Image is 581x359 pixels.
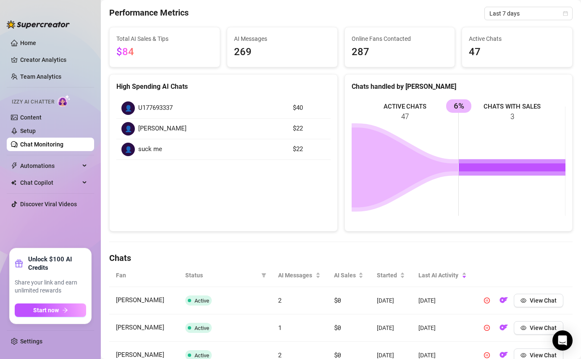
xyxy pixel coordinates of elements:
a: Home [20,40,36,46]
span: $84 [116,46,134,58]
span: 47 [469,44,565,60]
a: Content [20,114,42,121]
h4: Performance Metrics [109,7,189,20]
span: Active [195,352,209,359]
span: Total AI Sales & Tips [116,34,213,43]
span: 2 [278,351,282,359]
a: Settings [20,338,42,345]
button: Start nowarrow-right [15,303,86,317]
a: OF [497,299,510,306]
td: [DATE] [412,287,473,314]
img: logo-BBDzfeDw.svg [7,20,70,29]
span: U177693337 [138,103,173,113]
span: suck me [138,144,162,154]
span: [PERSON_NAME] [138,124,187,134]
div: 👤 [121,143,135,156]
span: Started [377,271,398,280]
button: View Chat [514,321,563,335]
span: eye [521,298,526,303]
span: [PERSON_NAME] [116,324,164,331]
span: 287 [352,44,448,60]
span: pause-circle [484,298,490,303]
td: [DATE] [370,287,412,314]
span: $0 [334,323,341,332]
span: Izzy AI Chatter [12,98,54,106]
span: Online Fans Contacted [352,34,448,43]
div: 👤 [121,122,135,136]
span: thunderbolt [11,162,18,169]
a: Discover Viral Videos [20,201,77,207]
th: Started [370,264,412,287]
span: eye [521,352,526,358]
span: $0 [334,296,341,304]
button: View Chat [514,294,563,307]
th: Fan [109,264,179,287]
span: 2 [278,296,282,304]
span: eye [521,325,526,331]
span: 269 [234,44,331,60]
button: OF [497,294,510,307]
span: Share your link and earn unlimited rewards [15,279,86,295]
th: AI Sales [327,264,371,287]
span: Last 7 days [489,7,568,20]
span: $0 [334,351,341,359]
span: View Chat [530,297,557,304]
span: AI Messages [234,34,331,43]
img: OF [500,296,508,304]
div: High Spending AI Chats [116,81,331,92]
span: [PERSON_NAME] [116,351,164,359]
h4: Chats [109,252,573,264]
button: OF [497,321,510,335]
span: View Chat [530,352,557,359]
article: $22 [293,124,326,134]
td: [DATE] [370,314,412,342]
article: $22 [293,144,326,154]
a: Chat Monitoring [20,141,63,148]
img: Chat Copilot [11,180,16,186]
a: Setup [20,128,36,134]
span: filter [261,273,266,278]
span: Active [195,298,209,304]
div: Chats handled by [PERSON_NAME] [352,81,566,92]
span: Active [195,325,209,331]
strong: Unlock $100 AI Credits [28,255,86,272]
span: View Chat [530,324,557,331]
span: calendar [563,11,568,16]
span: Chat Copilot [20,176,80,189]
th: AI Messages [271,264,327,287]
div: 👤 [121,101,135,115]
th: Last AI Activity [412,264,473,287]
img: AI Chatter [58,95,71,107]
span: Status [185,271,258,280]
a: Creator Analytics [20,53,87,66]
td: [DATE] [412,314,473,342]
a: OF [497,326,510,333]
a: Team Analytics [20,73,61,80]
article: $40 [293,103,326,113]
span: Start now [33,307,59,314]
span: arrow-right [62,307,68,313]
div: Open Intercom Messenger [552,330,573,351]
span: gift [15,259,23,268]
span: [PERSON_NAME] [116,296,164,304]
span: Active Chats [469,34,565,43]
span: AI Sales [334,271,357,280]
span: filter [260,269,268,282]
span: pause-circle [484,352,490,358]
span: 1 [278,323,282,332]
span: Last AI Activity [418,271,460,280]
span: Automations [20,159,80,173]
img: OF [500,351,508,359]
span: AI Messages [278,271,314,280]
span: pause-circle [484,325,490,331]
img: OF [500,323,508,332]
